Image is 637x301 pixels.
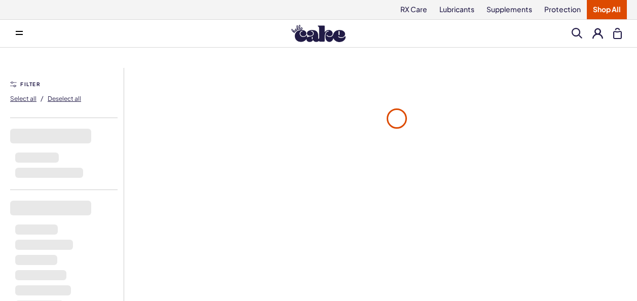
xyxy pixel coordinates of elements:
img: Hello Cake [291,25,346,42]
span: / [41,94,44,103]
button: Select all [10,90,36,106]
button: Deselect all [48,90,81,106]
span: Deselect all [48,95,81,102]
span: Select all [10,95,36,102]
